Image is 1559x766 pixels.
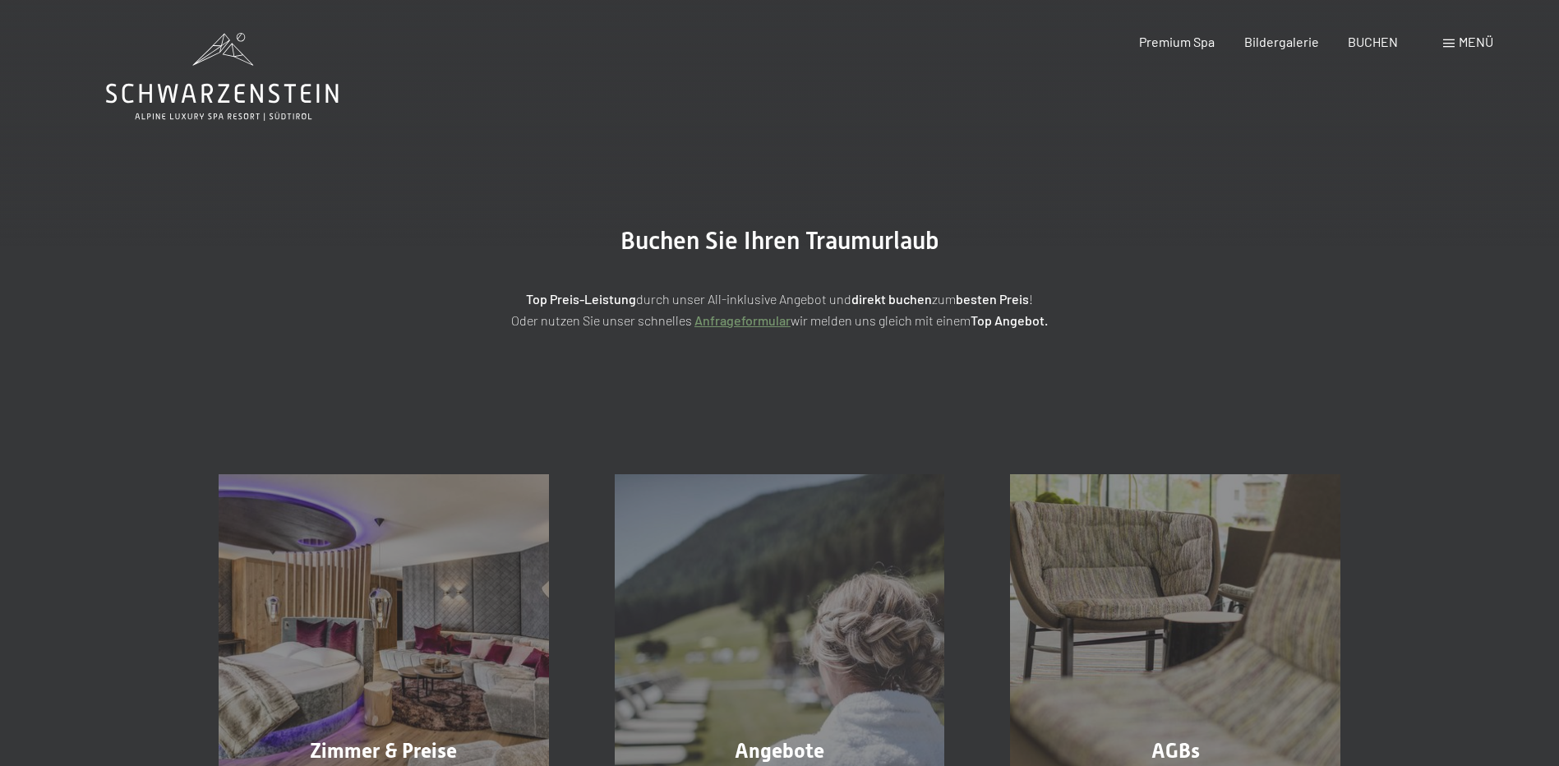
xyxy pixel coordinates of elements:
p: durch unser All-inklusive Angebot und zum ! Oder nutzen Sie unser schnelles wir melden uns gleich... [369,288,1191,330]
strong: Top Angebot. [971,312,1048,328]
span: AGBs [1151,739,1200,763]
a: Premium Spa [1139,34,1215,49]
a: Anfrageformular [694,312,791,328]
span: Menü [1459,34,1493,49]
strong: direkt buchen [851,291,932,307]
span: Angebote [735,739,824,763]
a: Bildergalerie [1244,34,1319,49]
span: Zimmer & Preise [310,739,457,763]
a: BUCHEN [1348,34,1398,49]
strong: besten Preis [956,291,1029,307]
strong: Top Preis-Leistung [526,291,636,307]
span: Buchen Sie Ihren Traumurlaub [620,226,939,255]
